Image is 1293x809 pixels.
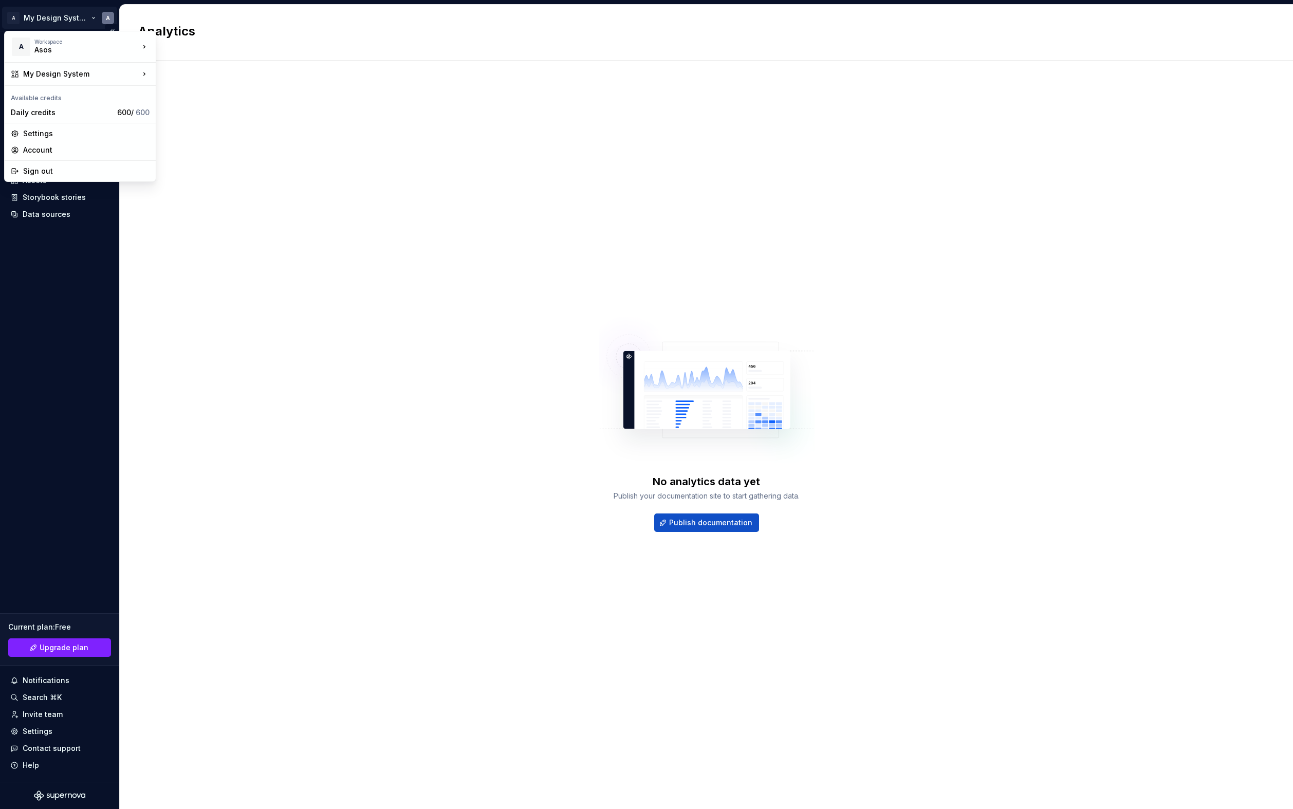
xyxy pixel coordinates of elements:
[23,166,150,176] div: Sign out
[34,45,122,55] div: Asos
[11,107,113,118] div: Daily credits
[12,38,30,56] div: A
[23,145,150,155] div: Account
[23,128,150,139] div: Settings
[34,39,139,45] div: Workspace
[117,108,150,117] span: 600 /
[23,69,139,79] div: My Design System
[136,108,150,117] span: 600
[7,88,154,104] div: Available credits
